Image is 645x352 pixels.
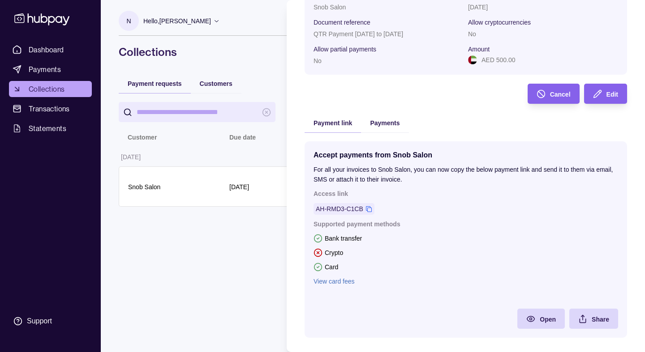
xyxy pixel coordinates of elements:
[584,84,627,104] button: Edit
[325,248,343,258] p: Crypto
[370,119,400,127] span: Payments
[468,19,531,26] p: Allow cryptocurrencies
[517,309,565,329] a: Open
[528,84,580,104] button: Cancel
[468,4,488,11] p: [DATE]
[314,119,352,127] span: Payment link
[325,233,362,243] p: Bank transfer
[606,91,618,98] span: Edit
[482,55,516,65] p: AED 500.00
[325,262,338,272] p: Card
[592,316,609,323] span: Share
[314,150,618,160] p: Accept payments from Snob Salon
[468,46,490,53] p: Amount
[314,46,376,53] p: Allow partial payments
[314,30,403,38] p: QTR Payment [DATE] to [DATE]
[314,19,370,26] p: Document reference
[314,189,618,199] p: Access link
[569,309,618,329] button: Share
[314,276,618,286] a: View card fees
[316,204,363,214] a: AH-RMD3-C1CB
[314,219,618,229] p: Supported payment methods
[468,55,477,64] img: ae
[550,91,571,98] span: Cancel
[468,30,476,38] p: No
[314,165,618,184] p: For all your invoices to Snob Salon, you can now copy the below payment link and send it to them ...
[314,4,346,11] p: Snob Salon
[540,316,556,323] span: Open
[314,57,322,64] p: No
